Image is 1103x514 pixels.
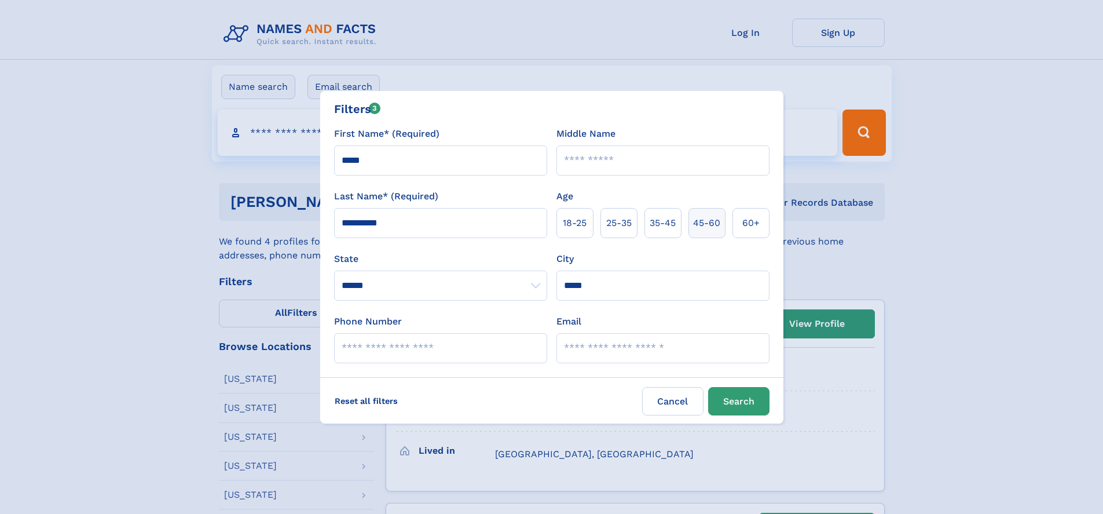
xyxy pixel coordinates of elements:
[334,189,438,203] label: Last Name* (Required)
[334,127,439,141] label: First Name* (Required)
[642,387,703,415] label: Cancel
[708,387,769,415] button: Search
[606,216,632,230] span: 25‑35
[650,216,676,230] span: 35‑45
[327,387,405,415] label: Reset all filters
[556,127,615,141] label: Middle Name
[693,216,720,230] span: 45‑60
[556,252,574,266] label: City
[563,216,587,230] span: 18‑25
[334,315,402,329] label: Phone Number
[334,100,381,118] div: Filters
[334,252,547,266] label: State
[556,189,573,203] label: Age
[556,315,581,329] label: Email
[742,216,760,230] span: 60+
